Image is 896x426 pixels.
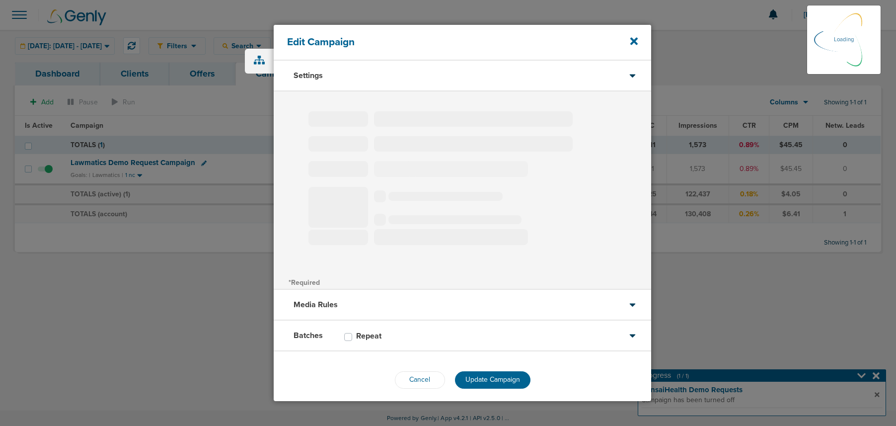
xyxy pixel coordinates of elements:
[395,371,445,389] button: Cancel
[834,34,854,46] p: Loading
[455,371,530,389] button: Update Campaign
[294,71,323,81] h3: Settings
[294,300,338,310] h3: Media Rules
[356,331,381,341] h3: Repeat
[287,36,602,48] h4: Edit Campaign
[289,278,320,287] span: *Required
[465,375,520,384] span: Update Campaign
[294,331,323,341] h3: Batches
